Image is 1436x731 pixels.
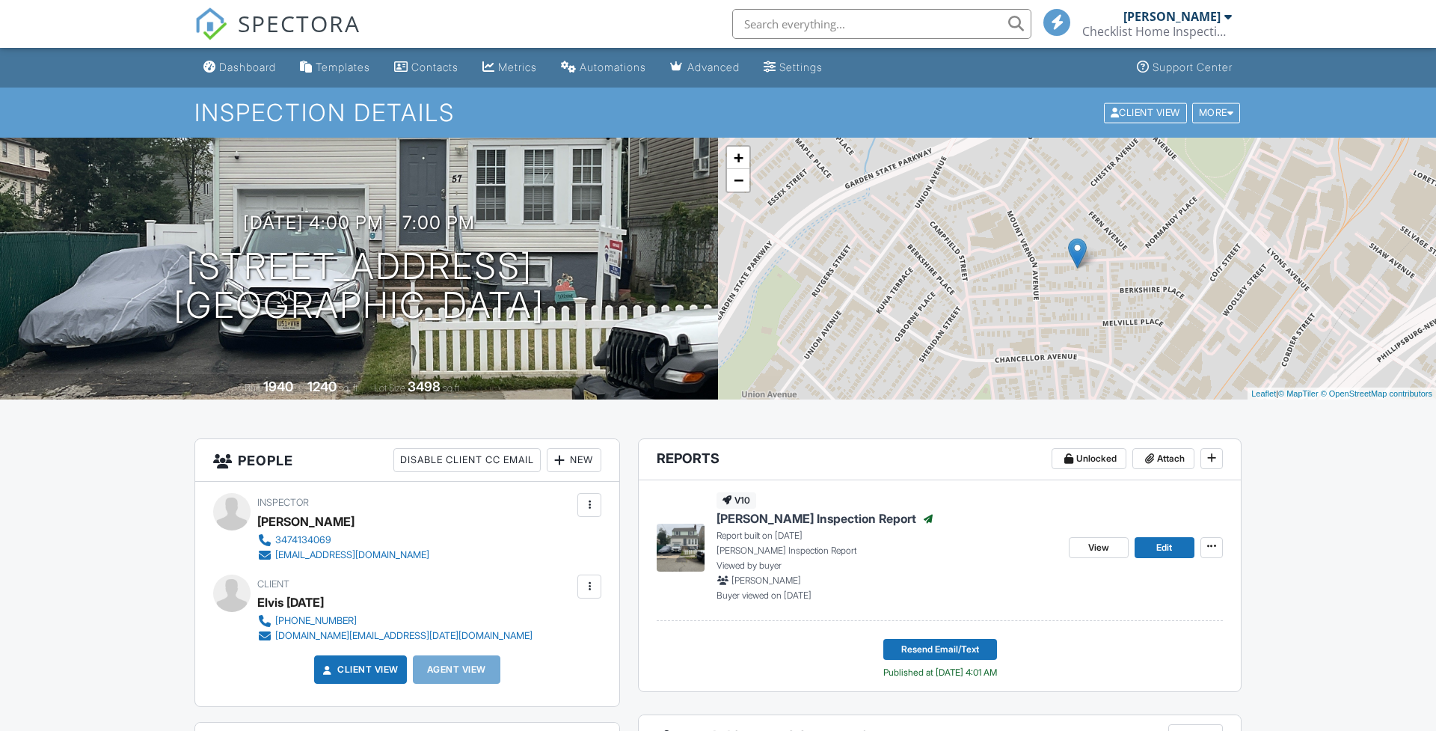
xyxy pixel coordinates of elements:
a: Templates [294,54,376,82]
input: Search everything... [732,9,1031,39]
div: New [547,448,601,472]
div: Dashboard [219,61,276,73]
span: Inspector [257,497,309,508]
a: Automations (Basic) [555,54,652,82]
span: sq. ft. [339,382,360,394]
div: Automations [580,61,646,73]
a: [PHONE_NUMBER] [257,614,533,628]
span: SPECTORA [238,7,360,39]
div: Templates [316,61,370,73]
div: Metrics [498,61,537,73]
h3: People [195,439,619,482]
a: Zoom out [727,169,749,192]
a: Advanced [664,54,746,82]
a: Metrics [476,54,543,82]
h1: Inspection Details [194,100,1242,126]
div: 3498 [408,379,441,394]
div: Advanced [687,61,740,73]
a: Client View [319,662,399,677]
a: © MapTiler [1278,389,1319,398]
div: Checklist Home Inspections [1082,24,1232,39]
a: Settings [758,54,829,82]
div: | [1248,388,1436,400]
div: [PERSON_NAME] [257,510,355,533]
div: More [1192,103,1241,123]
h1: [STREET_ADDRESS] [GEOGRAPHIC_DATA] [174,247,544,326]
div: [EMAIL_ADDRESS][DOMAIN_NAME] [275,549,429,561]
div: 1240 [307,379,337,394]
div: Support Center [1153,61,1233,73]
span: Client [257,578,289,590]
div: Disable Client CC Email [393,448,541,472]
img: The Best Home Inspection Software - Spectora [194,7,227,40]
a: Dashboard [197,54,282,82]
a: Leaflet [1251,389,1276,398]
a: © OpenStreetMap contributors [1321,389,1432,398]
a: Client View [1102,106,1191,117]
span: Lot Size [374,382,405,394]
a: [DOMAIN_NAME][EMAIL_ADDRESS][DATE][DOMAIN_NAME] [257,628,533,643]
div: 1940 [263,379,293,394]
a: [EMAIL_ADDRESS][DOMAIN_NAME] [257,548,429,563]
a: Zoom in [727,147,749,169]
div: 3474134069 [275,534,331,546]
div: Settings [779,61,823,73]
span: sq.ft. [443,382,461,394]
a: Contacts [388,54,464,82]
a: Support Center [1131,54,1239,82]
span: Built [245,382,261,394]
div: Client View [1104,103,1187,123]
div: Elvis [DATE] [257,591,324,614]
a: 3474134069 [257,533,429,548]
h3: [DATE] 4:00 pm - 7:00 pm [243,212,475,233]
div: [DOMAIN_NAME][EMAIL_ADDRESS][DATE][DOMAIN_NAME] [275,630,533,642]
a: SPECTORA [194,20,360,52]
div: [PHONE_NUMBER] [275,615,357,627]
div: [PERSON_NAME] [1123,9,1221,24]
div: Contacts [411,61,458,73]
